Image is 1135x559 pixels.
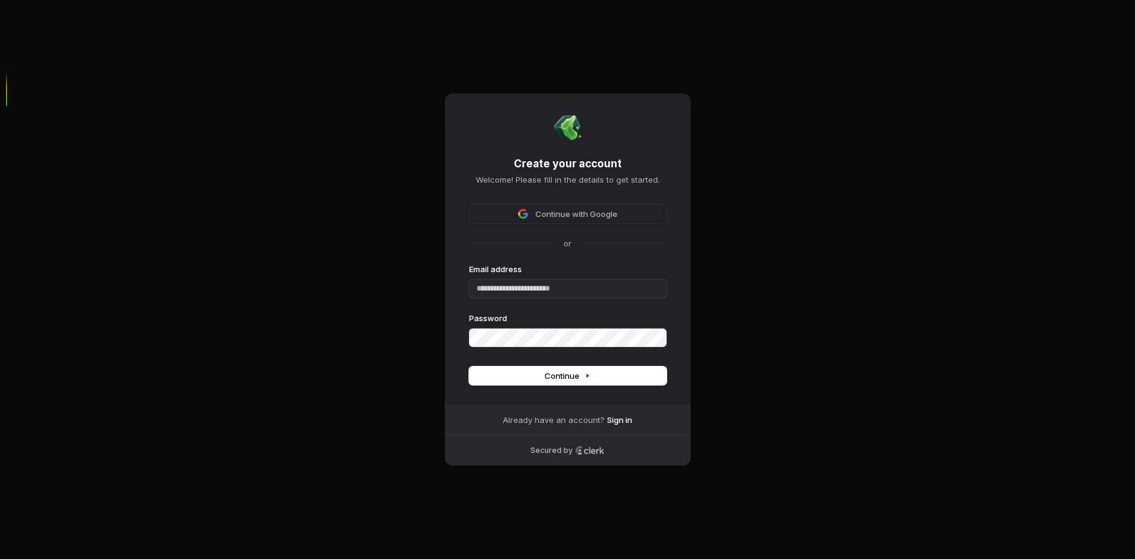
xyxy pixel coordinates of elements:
label: Email address [469,264,522,275]
button: Show password [640,330,664,345]
img: Sign in with Google [518,209,528,219]
label: Password [469,313,507,324]
button: Continue [469,367,667,385]
a: Clerk logo [575,446,605,455]
h1: Create your account [469,157,667,172]
span: Continue [545,370,590,381]
p: or [564,238,571,249]
span: Already have an account? [503,414,605,425]
span: Continue with Google [535,208,617,219]
img: Jello SEO [553,113,583,142]
p: Welcome! Please fill in the details to get started. [469,174,667,185]
button: Sign in with GoogleContinue with Google [469,205,667,223]
p: Secured by [530,446,573,455]
a: Sign in [607,414,632,425]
